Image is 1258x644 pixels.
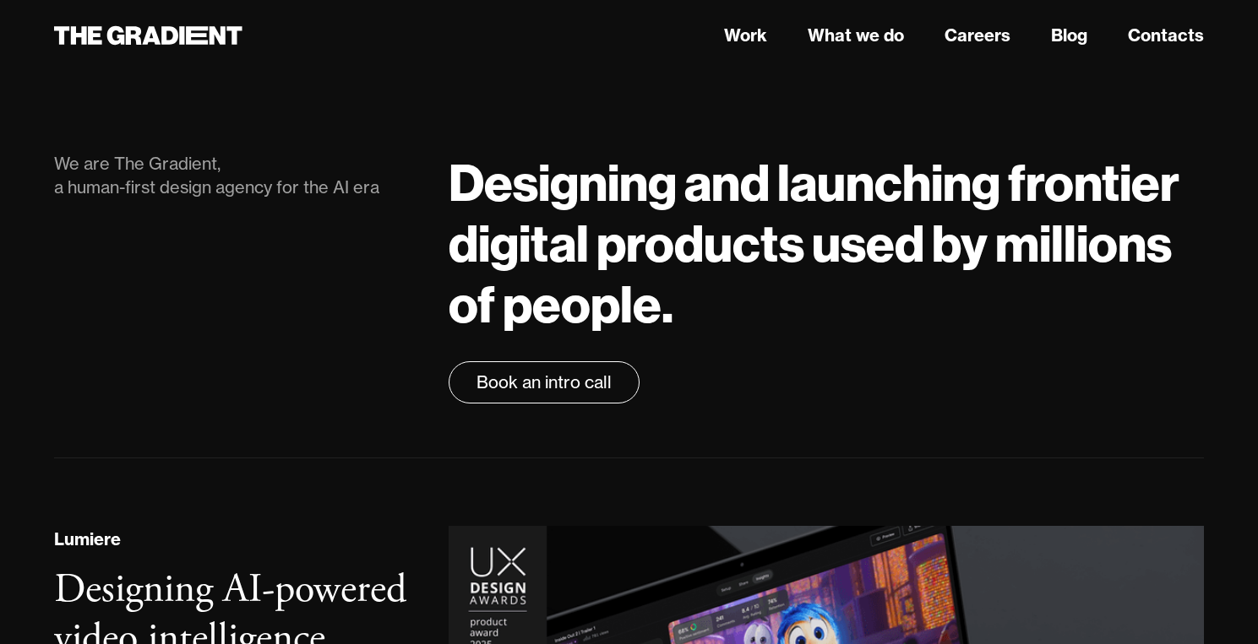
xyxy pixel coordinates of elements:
a: Book an intro call [449,361,640,403]
h1: Designing and launching frontier digital products used by millions of people. [449,152,1204,334]
a: What we do [808,23,904,48]
a: Careers [945,23,1010,48]
a: Work [724,23,767,48]
div: Lumiere [54,527,121,552]
div: We are The Gradient, a human-first design agency for the AI era [54,152,415,199]
a: Contacts [1128,23,1204,48]
a: Blog [1051,23,1087,48]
